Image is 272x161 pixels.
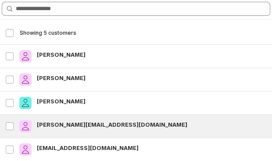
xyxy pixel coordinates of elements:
[37,120,267,129] h3: [PERSON_NAME][EMAIL_ADDRESS][DOMAIN_NAME]
[19,50,32,62] span: Karine Ruby
[19,73,32,86] span: Ayumu Hirano
[19,97,32,109] span: Russell Winfield
[19,143,32,156] span: aj@postpurchase.deals
[37,97,267,106] h3: [PERSON_NAME]
[37,50,267,59] h3: [PERSON_NAME]
[37,143,267,152] h3: [EMAIL_ADDRESS][DOMAIN_NAME]
[20,29,76,37] span: Showing 5 customers
[19,120,32,132] span: samreen@postpurchase.deals
[37,73,267,82] h3: [PERSON_NAME]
